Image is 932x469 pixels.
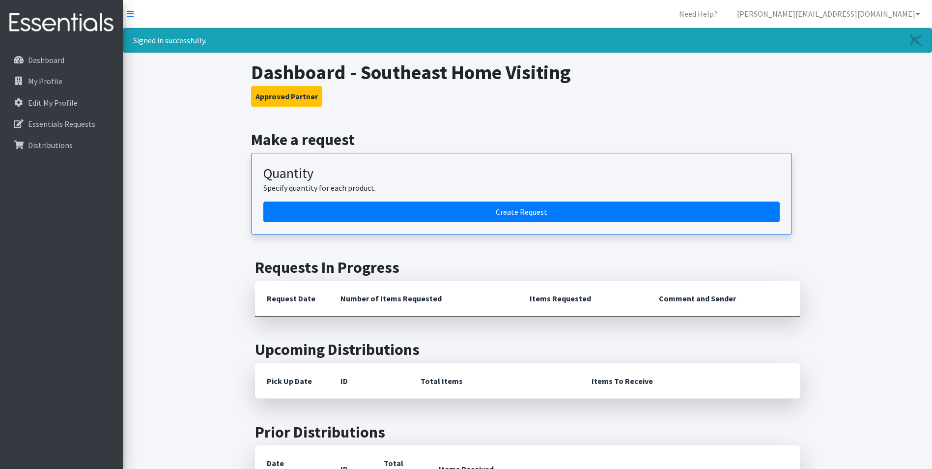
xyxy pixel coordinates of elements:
[4,71,119,91] a: My Profile
[4,93,119,113] a: Edit My Profile
[255,363,329,399] th: Pick Up Date
[729,4,928,24] a: [PERSON_NAME][EMAIL_ADDRESS][DOMAIN_NAME]
[329,363,409,399] th: ID
[255,258,800,277] h2: Requests In Progress
[28,55,64,65] p: Dashboard
[4,50,119,70] a: Dashboard
[251,60,804,84] h1: Dashboard - Southeast Home Visiting
[255,423,800,441] h2: Prior Distributions
[251,86,322,107] button: Approved Partner
[4,135,119,155] a: Distributions
[28,98,78,108] p: Edit My Profile
[671,4,725,24] a: Need Help?
[28,76,62,86] p: My Profile
[647,281,800,317] th: Comment and Sender
[263,202,780,222] a: Create a request by quantity
[580,363,800,399] th: Items To Receive
[900,29,932,52] a: Close
[263,182,780,194] p: Specify quantity for each product.
[255,281,329,317] th: Request Date
[251,130,804,149] h2: Make a request
[409,363,580,399] th: Total Items
[255,340,800,359] h2: Upcoming Distributions
[518,281,647,317] th: Items Requested
[28,140,73,150] p: Distributions
[4,114,119,134] a: Essentials Requests
[28,119,95,129] p: Essentials Requests
[329,281,518,317] th: Number of Items Requested
[4,6,119,39] img: HumanEssentials
[263,165,780,182] h3: Quantity
[123,28,932,53] div: Signed in successfully.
